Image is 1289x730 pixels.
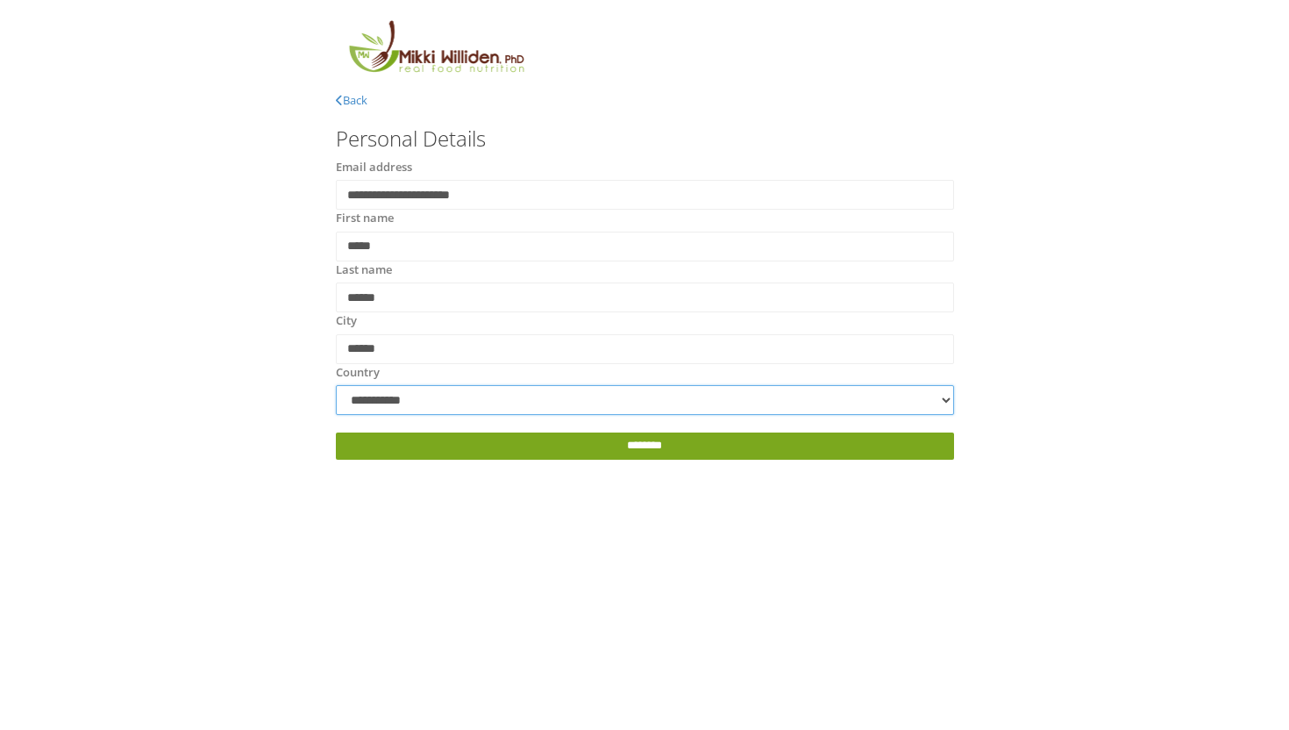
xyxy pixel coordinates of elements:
label: Last name [336,261,392,279]
label: First name [336,210,394,227]
label: Country [336,364,380,382]
label: City [336,312,357,330]
label: Email address [336,159,412,176]
img: MikkiLogoMain.png [336,18,536,83]
h3: Personal Details [336,127,954,150]
a: Back [336,92,367,108]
